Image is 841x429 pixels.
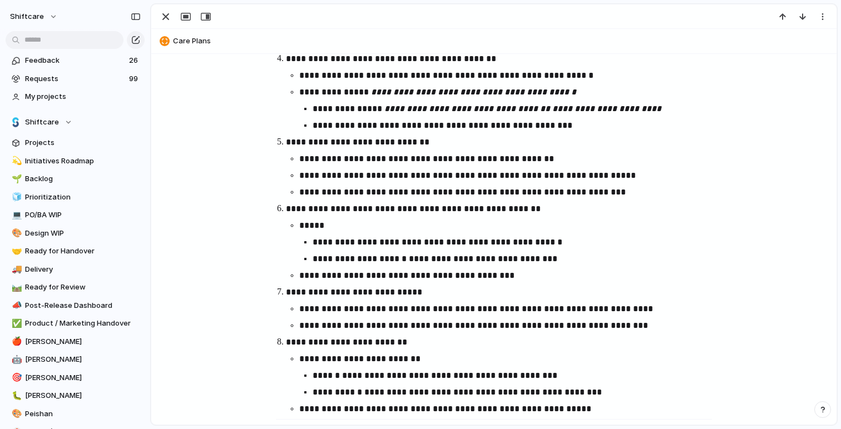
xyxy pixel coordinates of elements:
div: 🤝 [12,245,19,258]
a: 💫Initiatives Roadmap [6,153,145,169]
button: 🎨 [10,408,21,420]
div: 🛤️ [12,281,19,294]
button: Care Plans [156,32,832,50]
span: Backlog [25,173,141,184]
span: Feedback [25,55,126,66]
span: Care Plans [173,36,832,47]
span: My projects [25,91,141,102]
span: Prioritization [25,192,141,203]
a: 🎨Design WIP [6,225,145,242]
div: 🎨 [12,407,19,420]
a: 🎨Peishan [6,406,145,422]
span: Initiatives Roadmap [25,156,141,167]
button: ✅ [10,318,21,329]
button: 🤖 [10,354,21,365]
span: [PERSON_NAME] [25,372,141,383]
span: 26 [129,55,140,66]
button: 🚚 [10,264,21,275]
span: 99 [129,73,140,84]
span: Projects [25,137,141,148]
button: 🧊 [10,192,21,203]
button: 🎯 [10,372,21,383]
div: 🐛 [12,390,19,402]
a: 🛤️Ready for Review [6,279,145,296]
a: 💻PO/BA WIP [6,207,145,223]
button: shiftcare [5,8,63,26]
a: ✅Product / Marketing Handover [6,315,145,332]
span: shiftcare [10,11,44,22]
span: Shiftcare [25,117,59,128]
button: 🌱 [10,173,21,184]
div: 🚚 [12,263,19,276]
div: 💫 [12,154,19,167]
a: 🤝Ready for Handover [6,243,145,260]
div: 🧊 [12,191,19,203]
span: Post-Release Dashboard [25,300,141,311]
span: [PERSON_NAME] [25,354,141,365]
span: Design WIP [25,228,141,239]
a: 🌱Backlog [6,171,145,187]
a: 🧊Prioritization [6,189,145,206]
div: 💻 [12,209,19,222]
div: 🎯 [12,371,19,384]
span: Delivery [25,264,141,275]
span: Product / Marketing Handover [25,318,141,329]
a: 📣Post-Release Dashboard [6,297,145,314]
span: Ready for Handover [25,246,141,257]
div: 📣 [12,299,19,312]
a: Requests99 [6,71,145,87]
button: 🐛 [10,390,21,401]
a: Projects [6,134,145,151]
span: [PERSON_NAME] [25,336,141,347]
a: 🤖[PERSON_NAME] [6,351,145,368]
span: Requests [25,73,126,84]
a: My projects [6,88,145,105]
div: ✅ [12,317,19,330]
div: 🌱 [12,173,19,186]
a: 🍎[PERSON_NAME] [6,333,145,350]
a: 🐛[PERSON_NAME] [6,387,145,404]
span: PO/BA WIP [25,209,141,221]
button: 🎨 [10,228,21,239]
a: 🚚Delivery [6,261,145,278]
button: 🍎 [10,336,21,347]
div: 🍎 [12,335,19,348]
div: 🎨 [12,227,19,240]
button: 💫 [10,156,21,167]
button: 🤝 [10,246,21,257]
button: 💻 [10,209,21,221]
button: Shiftcare [6,114,145,131]
span: Peishan [25,408,141,420]
a: 🎯[PERSON_NAME] [6,370,145,386]
span: Ready for Review [25,282,141,293]
div: 🤖 [12,353,19,366]
button: 📣 [10,300,21,311]
button: 🛤️ [10,282,21,293]
span: [PERSON_NAME] [25,390,141,401]
a: Feedback26 [6,52,145,69]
